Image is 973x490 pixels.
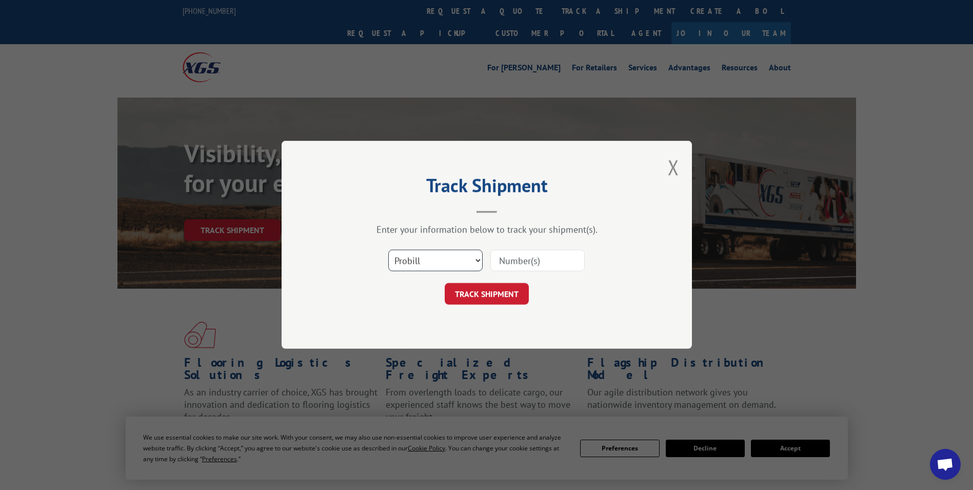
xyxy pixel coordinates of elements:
button: TRACK SHIPMENT [445,284,529,305]
div: Open chat [930,449,961,480]
div: Enter your information below to track your shipment(s). [333,224,641,236]
h2: Track Shipment [333,178,641,198]
input: Number(s) [490,250,585,272]
button: Close modal [668,154,679,181]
